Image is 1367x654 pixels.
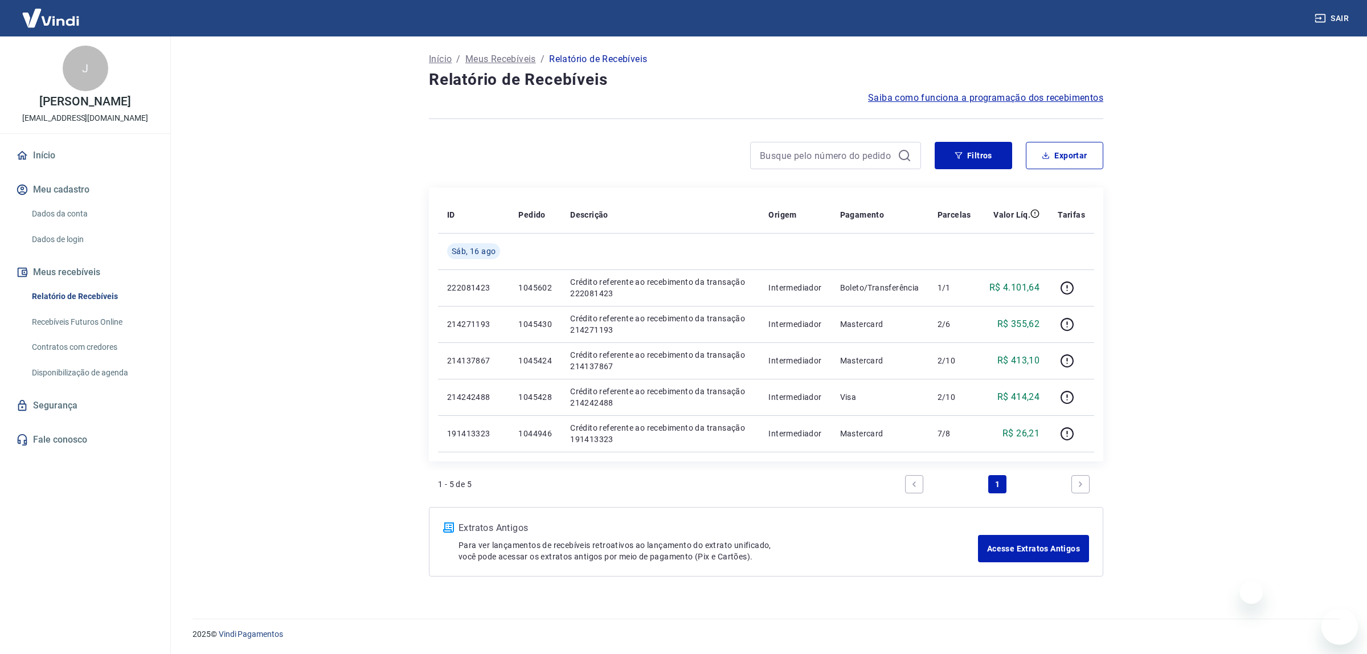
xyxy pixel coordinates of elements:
[768,209,796,220] p: Origem
[1058,209,1085,220] p: Tarifas
[978,535,1089,562] a: Acesse Extratos Antigos
[429,52,452,66] a: Início
[768,355,821,366] p: Intermediador
[518,391,552,403] p: 1045428
[63,46,108,91] div: J
[39,96,130,108] p: [PERSON_NAME]
[438,479,472,490] p: 1 - 5 de 5
[901,471,1094,498] ul: Pagination
[570,276,750,299] p: Crédito referente ao recebimento da transação 222081423
[14,143,157,168] a: Início
[938,391,971,403] p: 2/10
[1002,427,1039,440] p: R$ 26,21
[840,318,919,330] p: Mastercard
[14,260,157,285] button: Meus recebíveis
[14,427,157,452] a: Fale conosco
[768,428,821,439] p: Intermediador
[938,355,971,366] p: 2/10
[22,112,148,124] p: [EMAIL_ADDRESS][DOMAIN_NAME]
[768,282,821,293] p: Intermediador
[549,52,647,66] p: Relatório de Recebíveis
[518,428,552,439] p: 1044946
[905,475,923,493] a: Previous page
[27,202,157,226] a: Dados da conta
[27,285,157,308] a: Relatório de Recebíveis
[997,354,1040,367] p: R$ 413,10
[429,68,1103,91] h4: Relatório de Recebíveis
[27,310,157,334] a: Recebíveis Futuros Online
[938,209,971,220] p: Parcelas
[219,630,283,639] a: Vindi Pagamentos
[459,539,978,562] p: Para ver lançamentos de recebíveis retroativos ao lançamento do extrato unificado, você pode aces...
[518,209,545,220] p: Pedido
[938,428,971,439] p: 7/8
[443,522,454,533] img: ícone
[868,91,1103,105] a: Saiba como funciona a programação dos recebimentos
[14,177,157,202] button: Meu cadastro
[840,391,919,403] p: Visa
[1312,8,1353,29] button: Sair
[27,361,157,385] a: Disponibilização de agenda
[938,282,971,293] p: 1/1
[14,393,157,418] a: Segurança
[447,209,455,220] p: ID
[935,142,1012,169] button: Filtros
[452,246,496,257] span: Sáb, 16 ago
[447,282,500,293] p: 222081423
[447,318,500,330] p: 214271193
[14,1,88,35] img: Vindi
[518,282,552,293] p: 1045602
[840,282,919,293] p: Boleto/Transferência
[760,147,893,164] input: Busque pelo número do pedido
[518,318,552,330] p: 1045430
[27,336,157,359] a: Contratos com credores
[768,318,821,330] p: Intermediador
[570,422,750,445] p: Crédito referente ao recebimento da transação 191413323
[570,313,750,336] p: Crédito referente ao recebimento da transação 214271193
[997,390,1040,404] p: R$ 414,24
[1026,142,1103,169] button: Exportar
[840,209,885,220] p: Pagamento
[570,349,750,372] p: Crédito referente ao recebimento da transação 214137867
[989,281,1039,295] p: R$ 4.101,64
[27,228,157,251] a: Dados de login
[570,386,750,408] p: Crédito referente ao recebimento da transação 214242488
[447,428,500,439] p: 191413323
[447,355,500,366] p: 214137867
[193,628,1340,640] p: 2025 ©
[1321,608,1358,645] iframe: Botão para abrir a janela de mensagens
[768,391,821,403] p: Intermediador
[456,52,460,66] p: /
[459,521,978,535] p: Extratos Antigos
[840,428,919,439] p: Mastercard
[840,355,919,366] p: Mastercard
[541,52,545,66] p: /
[938,318,971,330] p: 2/6
[993,209,1030,220] p: Valor Líq.
[988,475,1006,493] a: Page 1 is your current page
[1240,581,1263,604] iframe: Fechar mensagem
[465,52,536,66] a: Meus Recebíveis
[570,209,608,220] p: Descrição
[447,391,500,403] p: 214242488
[1071,475,1090,493] a: Next page
[997,317,1040,331] p: R$ 355,62
[518,355,552,366] p: 1045424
